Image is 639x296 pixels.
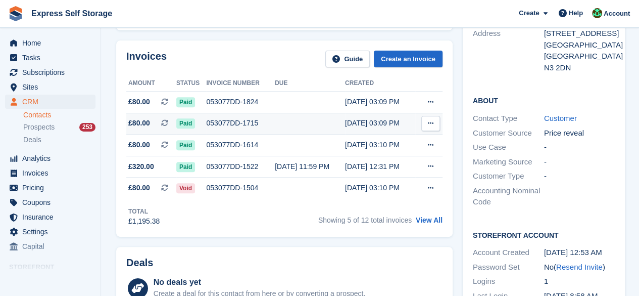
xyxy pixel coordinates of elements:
span: Account [604,9,630,19]
div: Customer Type [473,171,544,182]
th: Invoice number [206,75,275,92]
th: Due [275,75,345,92]
div: Logins [473,276,544,287]
span: Showing 5 of 12 total invoices [318,216,412,224]
div: No deals yet [154,276,365,288]
span: Pricing [22,181,83,195]
span: Subscriptions [22,65,83,79]
span: Invoices [22,166,83,180]
a: Prospects 253 [23,122,95,133]
div: [DATE] 03:10 PM [345,183,415,193]
div: [GEOGRAPHIC_DATA] [544,39,615,51]
a: Contacts [23,110,95,120]
th: Amount [126,75,176,92]
span: Paid [176,162,195,172]
a: menu [5,51,95,65]
div: [DATE] 12:31 PM [345,161,415,172]
div: Contact Type [473,113,544,124]
span: Create [519,8,539,18]
div: 053077DD-1715 [206,118,275,129]
span: Sites [22,80,83,94]
span: Deals [23,135,41,145]
span: CRM [22,95,83,109]
a: menu [5,36,95,50]
div: Use Case [473,142,544,153]
div: [DATE] 11:59 PM [275,161,345,172]
div: [GEOGRAPHIC_DATA] [544,51,615,62]
span: Storefront [9,262,101,272]
span: Paid [176,97,195,107]
a: menu [5,225,95,239]
div: 053077DD-1522 [206,161,275,172]
div: No [544,262,615,273]
div: [DATE] 12:53 AM [544,247,615,259]
span: Coupons [22,195,83,209]
span: Settings [22,225,83,239]
span: £80.00 [128,97,150,107]
span: Insurance [22,210,83,224]
span: £80.00 [128,183,150,193]
h2: Deals [126,257,153,269]
span: Void [176,183,195,193]
div: Address [473,28,544,73]
div: Total [128,207,160,216]
div: [DATE] 03:09 PM [345,97,415,107]
div: [DATE] 03:09 PM [345,118,415,129]
div: 1 [544,276,615,287]
h2: Storefront Account [473,230,615,240]
span: £80.00 [128,118,150,129]
a: Customer [544,114,577,122]
span: Home [22,36,83,50]
div: 053077DD-1504 [206,183,275,193]
span: £80.00 [128,140,150,150]
a: menu [5,239,95,253]
a: Deals [23,135,95,145]
a: Resend Invite [556,263,603,271]
div: [STREET_ADDRESS] [544,28,615,39]
h2: Invoices [126,51,167,67]
div: N3 2DN [544,62,615,74]
div: Price reveal [544,128,615,139]
div: £1,195.38 [128,216,160,227]
div: Marketing Source [473,156,544,168]
img: Shakiyra Davis [592,8,602,18]
a: menu [5,95,95,109]
div: - [544,142,615,153]
div: [DATE] 03:10 PM [345,140,415,150]
a: menu [5,210,95,224]
div: - [544,156,615,168]
div: - [544,171,615,182]
a: Express Self Storage [27,5,116,22]
span: Paid [176,140,195,150]
span: £320.00 [128,161,154,172]
div: 053077DD-1824 [206,97,275,107]
span: Tasks [22,51,83,65]
span: Paid [176,118,195,129]
div: Accounting Nominal Code [473,185,544,208]
h2: About [473,95,615,105]
a: menu [5,65,95,79]
a: menu [5,195,95,209]
span: Analytics [22,151,83,165]
a: menu [5,151,95,165]
th: Status [176,75,207,92]
span: Prospects [23,122,55,132]
th: Created [345,75,415,92]
span: Capital [22,239,83,253]
a: View All [416,216,443,224]
a: Create an Invoice [374,51,443,67]
a: menu [5,181,95,195]
a: menu [5,80,95,94]
span: ( ) [554,263,605,271]
a: Guide [325,51,370,67]
img: stora-icon-8386f47178a22dfd0bd8f6a31ec36ba5ce8667c1dd55bd0f319d3a0aa187defe.svg [8,6,23,21]
div: Password Set [473,262,544,273]
a: menu [5,166,95,180]
div: 053077DD-1614 [206,140,275,150]
div: Customer Source [473,128,544,139]
span: Help [569,8,583,18]
div: Account Created [473,247,544,259]
div: 253 [79,123,95,132]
